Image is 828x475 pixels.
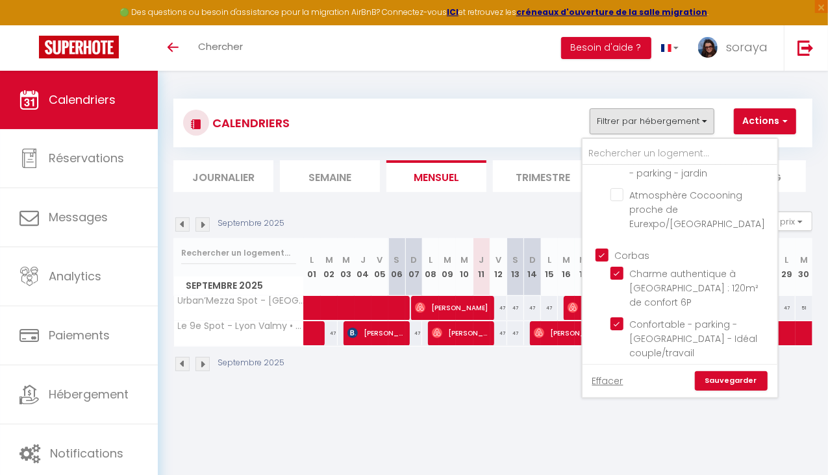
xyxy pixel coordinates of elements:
[561,37,651,59] button: Besoin d'aide ?
[355,238,371,296] th: 04
[49,327,110,343] span: Paiements
[188,25,253,71] a: Chercher
[422,238,439,296] th: 08
[410,254,417,266] abbr: D
[473,238,490,296] th: 11
[39,36,119,58] img: Super Booking
[524,238,541,296] th: 14
[496,254,501,266] abbr: V
[377,254,383,266] abbr: V
[490,296,507,320] div: 47
[173,160,273,192] li: Journalier
[507,238,524,296] th: 13
[516,6,707,18] a: créneaux d'ouverture de la salle migration
[405,321,422,345] div: 47
[734,108,796,134] button: Actions
[181,241,296,265] input: Rechercher un logement...
[490,238,507,296] th: 12
[541,296,558,320] div: 47
[280,160,380,192] li: Semaine
[630,267,759,309] span: Charme authentique à [GEOGRAPHIC_DATA] : 120m² de confort 6P
[797,40,814,56] img: logout
[507,321,524,345] div: 47
[49,91,116,108] span: Calendriers
[479,254,484,266] abbr: J
[338,238,355,296] th: 03
[198,40,243,53] span: Chercher
[209,108,290,138] h3: CALENDRIERS
[218,357,284,369] p: Septembre 2025
[726,39,768,55] span: soraya
[176,321,306,331] span: Le 9e Spot - Lyon Valmy • Wifi & Accès [GEOGRAPHIC_DATA]
[447,6,458,18] a: ICI
[432,321,488,345] span: [PERSON_NAME]
[547,254,551,266] abbr: L
[310,254,314,266] abbr: L
[695,371,768,391] a: Sauvegarder
[49,209,108,225] span: Messages
[342,254,350,266] abbr: M
[785,254,789,266] abbr: L
[688,25,784,71] a: ... soraya
[796,296,812,320] div: 51
[174,276,303,295] span: Septembre 2025
[394,254,400,266] abbr: S
[321,238,338,296] th: 02
[512,254,518,266] abbr: S
[388,238,405,296] th: 06
[50,445,123,461] span: Notifications
[524,296,541,320] div: 47
[444,254,451,266] abbr: M
[541,238,558,296] th: 15
[579,254,587,266] abbr: M
[779,238,796,296] th: 29
[558,238,575,296] th: 16
[49,150,124,166] span: Réservations
[568,295,607,320] span: [PERSON_NAME]
[49,386,129,402] span: Hébergement
[218,217,284,230] p: Septembre 2025
[456,238,473,296] th: 10
[698,37,718,58] img: ...
[386,160,486,192] li: Mensuel
[490,321,507,345] div: 47
[800,254,808,266] abbr: M
[630,318,758,359] span: Confortable - parking - [GEOGRAPHIC_DATA] - Idéal couple/travail
[10,5,49,44] button: Ouvrir le widget de chat LiveChat
[630,189,766,230] span: Atmosphère Cocooning proche de Eurexpo/[GEOGRAPHIC_DATA]
[507,296,524,320] div: 47
[773,417,818,465] iframe: Chat
[575,238,592,296] th: 17
[630,152,766,180] span: 4 lots – Jusqu’à 14 personnes - parking - jardin
[592,374,623,388] a: Effacer
[325,254,333,266] abbr: M
[590,108,714,134] button: Filtrer par hébergement
[429,254,433,266] abbr: L
[49,268,101,284] span: Analytics
[562,254,570,266] abbr: M
[493,160,593,192] li: Trimestre
[439,238,456,296] th: 09
[779,296,796,320] div: 47
[796,238,812,296] th: 30
[347,321,404,345] span: [PERSON_NAME]
[304,238,321,296] th: 01
[529,254,536,266] abbr: D
[581,138,779,398] div: Filtrer par hébergement
[583,142,777,165] input: Rechercher un logement...
[405,238,422,296] th: 07
[415,295,488,320] span: [PERSON_NAME]
[461,254,469,266] abbr: M
[176,296,306,306] span: Urban’Mezza Spot - [GEOGRAPHIC_DATA] Valmy • Wifi & [PERSON_NAME]
[371,238,388,296] th: 05
[360,254,366,266] abbr: J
